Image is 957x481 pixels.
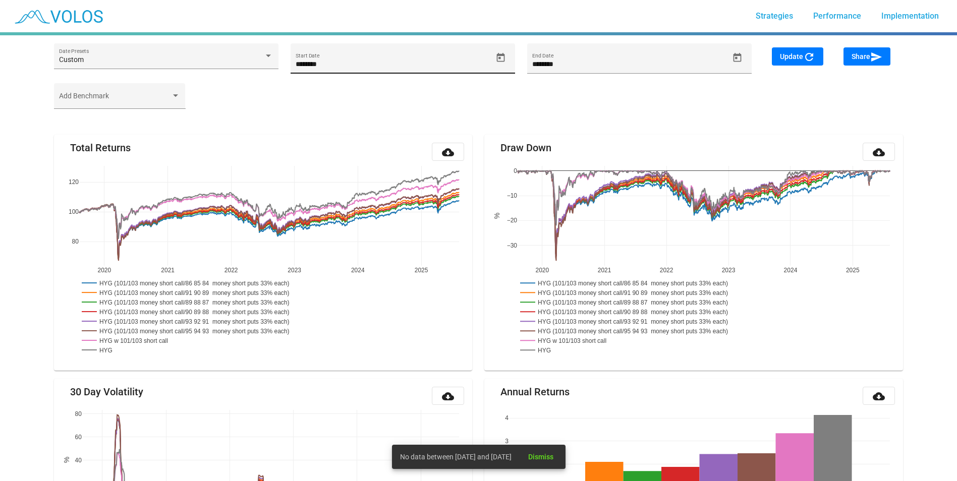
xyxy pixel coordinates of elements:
button: Share [843,47,890,66]
span: Implementation [881,11,939,21]
mat-icon: refresh [803,51,815,63]
button: Dismiss [520,448,561,466]
img: blue_transparent.png [8,4,108,29]
mat-icon: cloud_download [873,146,885,158]
mat-icon: cloud_download [873,390,885,402]
mat-card-title: Annual Returns [500,387,570,397]
mat-icon: send [870,51,882,63]
a: Implementation [873,7,947,25]
span: Share [852,52,882,61]
span: Custom [59,55,84,64]
a: Strategies [748,7,801,25]
a: Performance [805,7,869,25]
span: Update [780,52,815,61]
button: Update [772,47,823,66]
span: Dismiss [528,453,553,461]
mat-card-title: 30 Day Volatility [70,387,143,397]
button: Open calendar [492,49,510,67]
mat-card-title: Total Returns [70,143,131,153]
button: Open calendar [728,49,746,67]
mat-icon: cloud_download [442,146,454,158]
span: Performance [813,11,861,21]
mat-icon: cloud_download [442,390,454,402]
mat-card-title: Draw Down [500,143,551,153]
span: Strategies [756,11,793,21]
span: No data between [DATE] and [DATE] [400,452,512,462]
